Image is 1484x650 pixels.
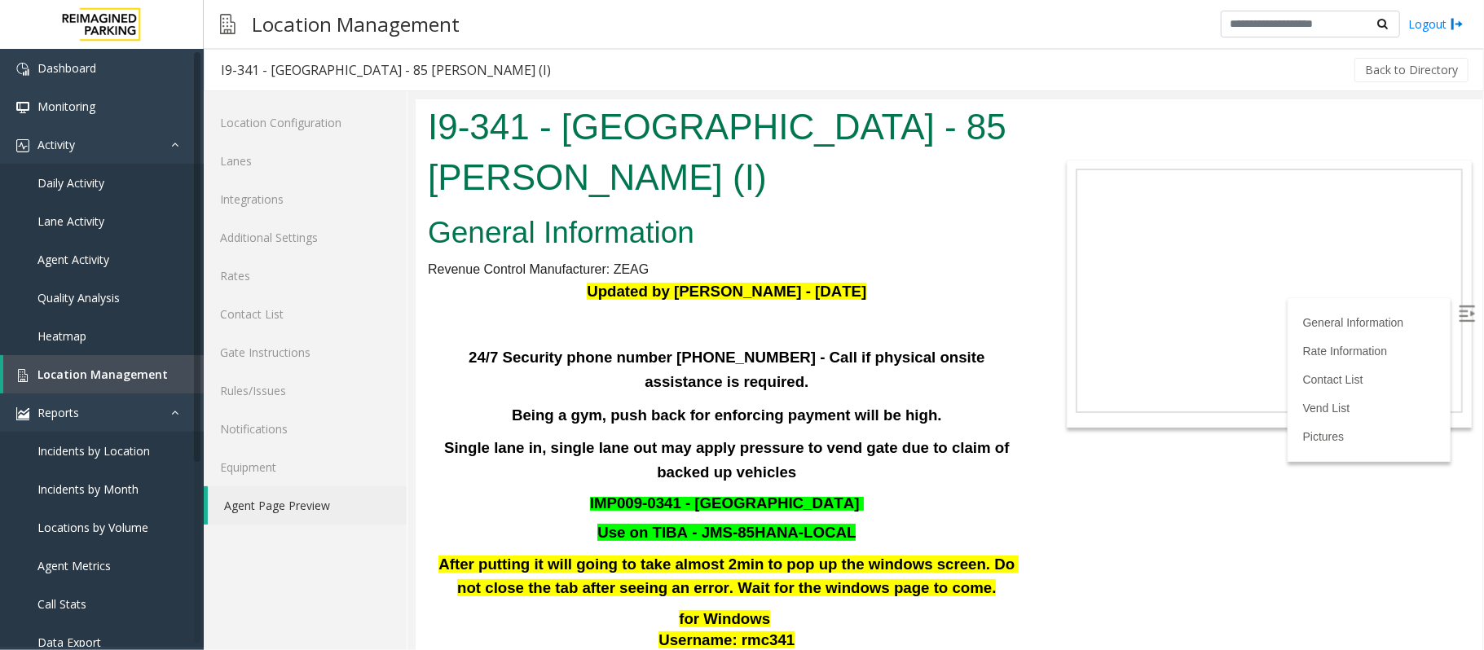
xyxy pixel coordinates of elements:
a: Integrations [204,180,407,218]
button: Back to Directory [1354,58,1469,82]
a: Contact List [887,274,948,287]
span: Data Export [37,635,101,650]
img: 'icon' [16,407,29,420]
span: Incidents by Month [37,481,139,497]
span: Call Stats [37,596,86,612]
a: Notifications [204,410,407,448]
span: for Windows [263,511,354,528]
span: Activity [37,137,75,152]
span: Revenue Control Manufacturer: ZEAG [12,163,233,177]
a: Pictures [887,331,929,344]
img: Open/Close Sidebar Menu [1043,206,1059,222]
a: Rates [204,257,407,295]
h1: I9-341 - [GEOGRAPHIC_DATA] - 85 [PERSON_NAME] (I) [12,2,610,103]
span: IMP009-0341 - [GEOGRAPHIC_DATA] [174,395,444,412]
span: Agent Activity [37,252,109,267]
a: Location Configuration [204,103,407,142]
a: Location Management [3,355,204,393]
span: Quality Analysis [37,290,120,305]
a: Rate Information [887,245,972,258]
div: I9-341 - [GEOGRAPHIC_DATA] - 85 [PERSON_NAME] (I) [221,59,551,81]
b: After putting it will going to take almost 2min to pop up the windows screen. Do not close the ta... [23,456,603,498]
a: Agent Page Preview [208,486,407,525]
a: Rules/Issues [204,371,407,410]
b: Single lane in, single lane out may apply pressure to vend gate due to claim of backed up vehicles [29,340,598,381]
a: Vend List [887,302,935,315]
h2: General Information [12,112,610,155]
a: Logout [1408,15,1464,33]
font: Use on TIBA - JMS-85HANA-LOCAL [182,424,440,441]
span: Lane Activity [37,213,104,229]
a: Contact List [204,295,407,333]
a: Lanes [204,142,407,180]
img: 'icon' [16,369,29,382]
b: Updated by [PERSON_NAME] - [DATE] [171,183,451,200]
span: Dashboard [37,60,96,76]
span: Monitoring [37,99,95,114]
b: Being a gym, push back for enforcing payment will be high. [96,307,526,324]
span: Heatmap [37,328,86,344]
span: Username: rmc341 [243,532,379,549]
a: Additional Settings [204,218,407,257]
img: logout [1451,15,1464,33]
a: Equipment [204,448,407,486]
span: Location Management [37,367,168,382]
a: Gate Instructions [204,333,407,371]
span: Incidents by Location [37,443,150,459]
h3: Location Management [244,4,468,44]
b: 24/7 Security phone number [PHONE_NUMBER] - Call if physical onsite assistance is required. [53,249,574,291]
a: General Information [887,217,989,230]
img: 'icon' [16,101,29,114]
span: Agent Metrics [37,558,111,573]
span: Daily Activity [37,175,104,191]
img: pageIcon [220,4,236,44]
span: Locations by Volume [37,520,148,535]
span: Reports [37,405,79,420]
img: 'icon' [16,63,29,76]
img: 'icon' [16,139,29,152]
